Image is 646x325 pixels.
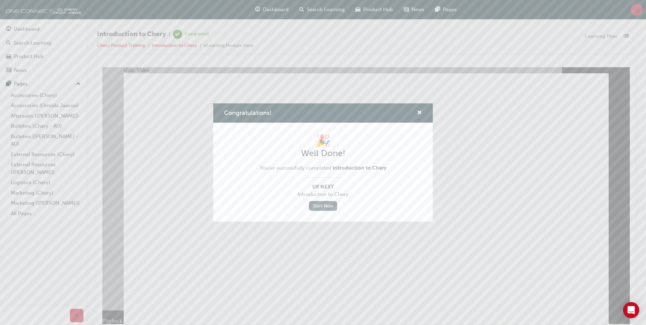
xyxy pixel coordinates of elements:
a: Start Now [309,201,337,211]
h1: 🎉 [260,133,387,148]
span: cross-icon [417,110,422,116]
span: Up Next [260,183,387,191]
div: Congratulations! [213,103,433,221]
span: Congratulations! [224,109,272,117]
button: cross-icon [417,109,422,117]
h2: Well Done! [260,148,387,159]
span: Introduction to Chery [260,191,387,198]
span: You've successfully completed [260,165,387,171]
span: Introduction to Chery [332,165,387,171]
div: Open Intercom Messenger [623,302,639,318]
